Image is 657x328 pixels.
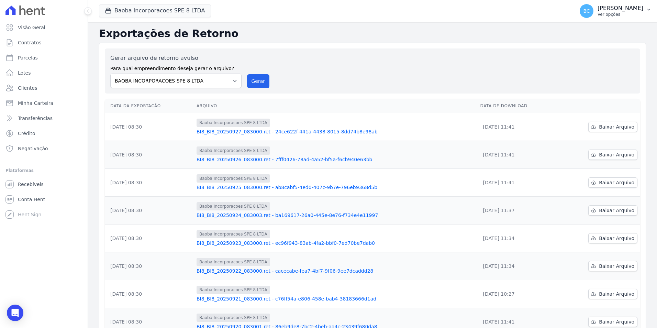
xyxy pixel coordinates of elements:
a: Recebíveis [3,177,85,191]
td: [DATE] 08:30 [105,169,194,197]
span: BC [583,9,590,13]
span: Negativação [18,145,48,152]
span: Baixar Arquivo [599,123,634,130]
td: [DATE] 08:30 [105,280,194,308]
span: Baoba Incorporacoes SPE 8 LTDA [197,146,270,155]
span: Parcelas [18,54,38,61]
a: Parcelas [3,51,85,65]
td: [DATE] 08:30 [105,252,194,280]
td: [DATE] 11:41 [478,141,558,169]
td: [DATE] 10:27 [478,280,558,308]
span: Crédito [18,130,35,137]
a: Baixar Arquivo [588,205,637,216]
a: Conta Hent [3,193,85,206]
span: Baixar Arquivo [599,179,634,186]
span: Baoba Incorporacoes SPE 8 LTDA [197,119,270,127]
td: [DATE] 11:37 [478,197,558,225]
span: Transferências [18,115,53,122]
td: [DATE] 08:30 [105,141,194,169]
a: Baixar Arquivo [588,233,637,243]
td: [DATE] 08:30 [105,197,194,225]
label: Gerar arquivo de retorno avulso [110,54,242,62]
span: Lotes [18,69,31,76]
label: Para qual empreendimento deseja gerar o arquivo? [110,62,242,72]
a: Baixar Arquivo [588,317,637,327]
a: BI8_BI8_20250921_083000.ret - c76ff54a-e806-458e-bab4-38183666d1ad [197,295,475,302]
span: Recebíveis [18,181,44,188]
td: [DATE] 11:34 [478,225,558,252]
td: [DATE] 08:30 [105,113,194,141]
span: Baixar Arquivo [599,318,634,325]
td: [DATE] 11:41 [478,169,558,197]
span: Baoba Incorporacoes SPE 8 LTDA [197,286,270,294]
a: Lotes [3,66,85,80]
td: [DATE] 11:41 [478,113,558,141]
a: Minha Carteira [3,96,85,110]
span: Baoba Incorporacoes SPE 8 LTDA [197,174,270,183]
span: Baoba Incorporacoes SPE 8 LTDA [197,230,270,238]
h2: Exportações de Retorno [99,28,646,40]
button: Baoba Incorporacoes SPE 8 LTDA [99,4,211,17]
a: BI8_BI8_20250924_083003.ret - ba169617-26a0-445e-8e76-f734e4e11997 [197,212,475,219]
div: Open Intercom Messenger [7,305,23,321]
span: Baoba Incorporacoes SPE 8 LTDA [197,202,270,210]
span: Minha Carteira [18,100,53,107]
p: Ver opções [598,12,643,17]
td: [DATE] 08:30 [105,225,194,252]
span: Baixar Arquivo [599,291,634,297]
span: Baoba Incorporacoes SPE 8 LTDA [197,258,270,266]
div: Plataformas [5,166,82,175]
button: Gerar [247,74,270,88]
span: Baixar Arquivo [599,207,634,214]
a: BI8_BI8_20250927_083000.ret - 24ce622f-441a-4438-8015-8dd74b8e98ab [197,128,475,135]
a: BI8_BI8_20250923_083000.ret - ec96f943-83ab-4fa2-bbf0-7ed70be7dab0 [197,240,475,247]
a: Baixar Arquivo [588,150,637,160]
a: Baixar Arquivo [588,289,637,299]
a: Contratos [3,36,85,50]
span: Conta Hent [18,196,45,203]
a: Crédito [3,127,85,140]
p: [PERSON_NAME] [598,5,643,12]
span: Baixar Arquivo [599,263,634,270]
a: Negativação [3,142,85,155]
a: Baixar Arquivo [588,122,637,132]
a: BI8_BI8_20250926_083000.ret - 7fff0426-78ad-4a52-bf5a-f6cb940e63bb [197,156,475,163]
th: Data de Download [478,99,558,113]
td: [DATE] 11:34 [478,252,558,280]
a: Visão Geral [3,21,85,34]
a: Baixar Arquivo [588,261,637,271]
a: BI8_BI8_20250922_083000.ret - cacecabe-fea7-4bf7-9f06-9ee7dcaddd28 [197,267,475,274]
th: Data da Exportação [105,99,194,113]
span: Baoba Incorporacoes SPE 8 LTDA [197,314,270,322]
span: Visão Geral [18,24,45,31]
span: Clientes [18,85,37,91]
th: Arquivo [194,99,478,113]
span: Baixar Arquivo [599,151,634,158]
a: Clientes [3,81,85,95]
a: BI8_BI8_20250925_083000.ret - ab8cabf5-4ed0-407c-9b7e-796eb9368d5b [197,184,475,191]
a: Baixar Arquivo [588,177,637,188]
span: Contratos [18,39,41,46]
span: Baixar Arquivo [599,235,634,242]
a: Transferências [3,111,85,125]
button: BC [PERSON_NAME] Ver opções [574,1,657,21]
